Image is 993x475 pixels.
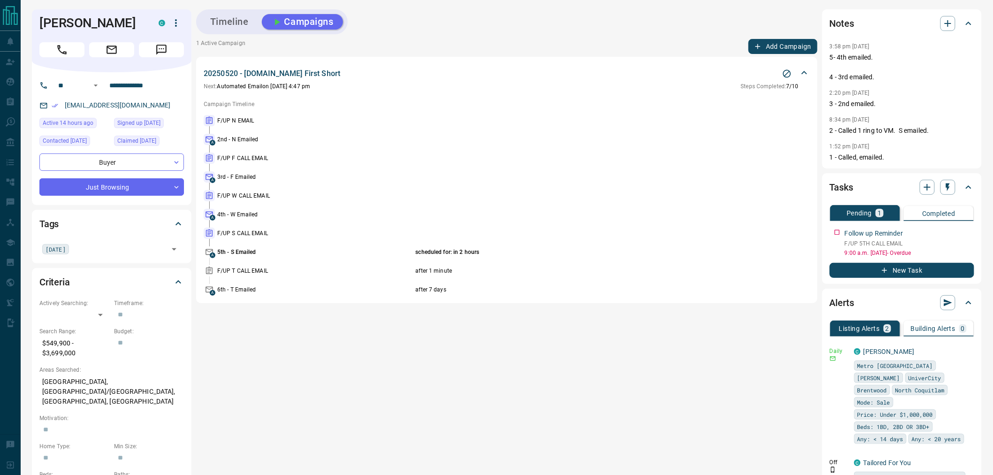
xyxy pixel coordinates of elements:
[830,153,974,162] p: 1 - Called, emailed.
[857,410,933,419] span: Price: Under $1,000,000
[89,42,134,57] span: Email
[830,295,854,310] h2: Alerts
[857,398,890,407] span: Mode: Sale
[39,336,109,361] p: $549,900 - $3,699,000
[159,20,165,26] div: condos.ca
[830,355,836,362] svg: Email
[204,68,340,79] p: 20250520 - [DOMAIN_NAME] First Short
[416,285,742,294] p: after 7 days
[830,90,870,96] p: 2:20 pm [DATE]
[961,325,965,332] p: 0
[39,213,184,235] div: Tags
[830,116,870,123] p: 8:34 pm [DATE]
[114,299,184,307] p: Timeframe:
[217,116,413,125] p: F/UP N EMAIL
[217,173,413,181] p: 3rd - F Emailed
[114,136,184,149] div: Sun Aug 31 2025
[830,458,848,467] p: Off
[39,327,109,336] p: Search Range:
[830,176,974,199] div: Tasks
[830,16,854,31] h2: Notes
[217,248,413,256] p: 5th - S Emailed
[117,136,156,146] span: Claimed [DATE]
[46,245,66,254] span: [DATE]
[857,434,903,444] span: Any: < 14 days
[847,210,872,216] p: Pending
[39,414,184,422] p: Motivation:
[857,361,933,370] span: Metro [GEOGRAPHIC_DATA]
[780,67,794,81] button: Stop Campaign
[39,275,70,290] h2: Criteria
[863,459,911,467] a: Tailored For You
[39,271,184,293] div: Criteria
[196,39,245,54] p: 1 Active Campaign
[912,434,961,444] span: Any: < 20 years
[204,83,217,90] span: Next:
[857,422,930,431] span: Beds: 1BD, 2BD OR 3BD+
[39,15,145,31] h1: [PERSON_NAME]
[204,100,810,108] p: Campaign Timeline
[39,42,84,57] span: Call
[204,82,310,91] p: Automated Email on [DATE] 4:47 pm
[39,374,184,409] p: [GEOGRAPHIC_DATA], [GEOGRAPHIC_DATA]/[GEOGRAPHIC_DATA], [GEOGRAPHIC_DATA], [GEOGRAPHIC_DATA]
[210,290,215,296] span: A
[217,192,413,200] p: F/UP W CALL EMAIL
[830,263,974,278] button: New Task
[922,210,955,217] p: Completed
[117,118,160,128] span: Signed up [DATE]
[43,118,93,128] span: Active 14 hours ago
[830,12,974,35] div: Notes
[204,66,810,92] div: 20250520 - [DOMAIN_NAME] First ShortStop CampaignNext:Automated Emailon [DATE] 4:47 pmSteps Compl...
[857,385,887,395] span: Brentwood
[909,373,941,383] span: UniverCity
[878,210,881,216] p: 1
[895,385,945,395] span: North Coquitlam
[114,327,184,336] p: Budget:
[845,229,903,238] p: Follow up Reminder
[39,136,109,149] div: Wed Sep 03 2025
[830,467,836,473] svg: Push Notification Only
[845,239,974,248] p: F/UP 5TH CALL EMAIL
[139,42,184,57] span: Message
[39,366,184,374] p: Areas Searched:
[886,325,889,332] p: 2
[830,143,870,150] p: 1:52 pm [DATE]
[217,267,413,275] p: F/UP T CALL EMAIL
[217,229,413,237] p: F/UP S CALL EMAIL
[90,80,101,91] button: Open
[114,118,184,131] div: Sun Aug 31 2025
[911,325,955,332] p: Building Alerts
[830,347,848,355] p: Daily
[854,348,861,355] div: condos.ca
[39,178,184,196] div: Just Browsing
[839,325,880,332] p: Listing Alerts
[830,53,974,82] p: 5- 4th emailed. 4 - 3rd emailed.
[854,460,861,466] div: condos.ca
[201,14,258,30] button: Timeline
[741,83,787,90] span: Steps Completed:
[217,154,413,162] p: F/UP F CALL EMAIL
[217,285,413,294] p: 6th - T Emailed
[65,101,171,109] a: [EMAIL_ADDRESS][DOMAIN_NAME]
[416,267,742,275] p: after 1 minute
[210,140,215,146] span: A
[217,210,413,219] p: 4th - W Emailed
[114,442,184,451] p: Min Size:
[830,99,974,109] p: 3 - 2nd emailed.
[416,248,742,256] p: scheduled for: in 2 hours
[830,43,870,50] p: 3:58 pm [DATE]
[168,243,181,256] button: Open
[863,348,915,355] a: [PERSON_NAME]
[210,253,215,258] span: A
[830,291,974,314] div: Alerts
[749,39,817,54] button: Add Campaign
[857,373,900,383] span: [PERSON_NAME]
[43,136,87,146] span: Contacted [DATE]
[210,177,215,183] span: A
[262,14,343,30] button: Campaigns
[830,126,974,136] p: 2 - Called 1 ring to VM. S emailed.
[39,153,184,171] div: Buyer
[39,118,109,131] div: Fri Sep 12 2025
[830,180,853,195] h2: Tasks
[52,102,58,109] svg: Email Verified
